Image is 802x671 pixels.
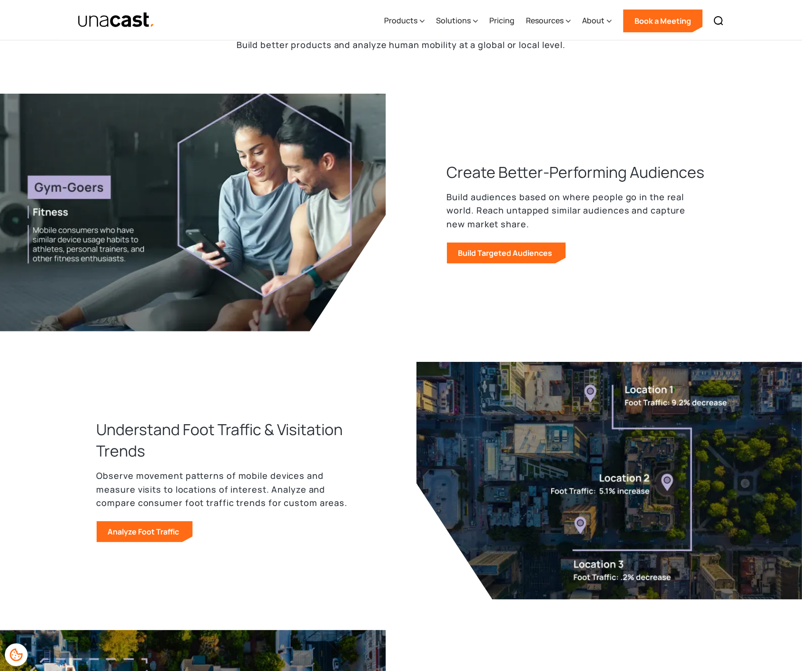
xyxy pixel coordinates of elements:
a: Pricing [489,1,515,40]
a: Book a Meeting [623,10,703,32]
div: About [582,15,604,26]
a: Analyze Foot Traffic [97,521,193,542]
div: Products [384,1,425,40]
p: Build audiences based on where people go in the real world. Reach untapped similar audiences and ... [447,190,706,231]
p: Build better products and analyze human mobility at a global or local level. [237,38,565,52]
img: Search icon [713,15,724,27]
div: About [582,1,612,40]
h3: Understand Foot Traffic & Visitation Trends [97,419,356,461]
p: Observe movement patterns of mobile devices and measure visits to locations of interest. Analyze ... [97,469,356,510]
div: Solutions [436,1,478,40]
a: Build Targeted Audiences [447,243,566,263]
a: home [78,12,155,29]
h3: Create Better-Performing Audiences [447,162,705,183]
div: Products [384,15,417,26]
div: Resources [526,1,571,40]
img: Unacast text logo [78,12,155,29]
div: Resources [526,15,564,26]
div: Solutions [436,15,471,26]
div: Cookie Preferences [5,643,28,666]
